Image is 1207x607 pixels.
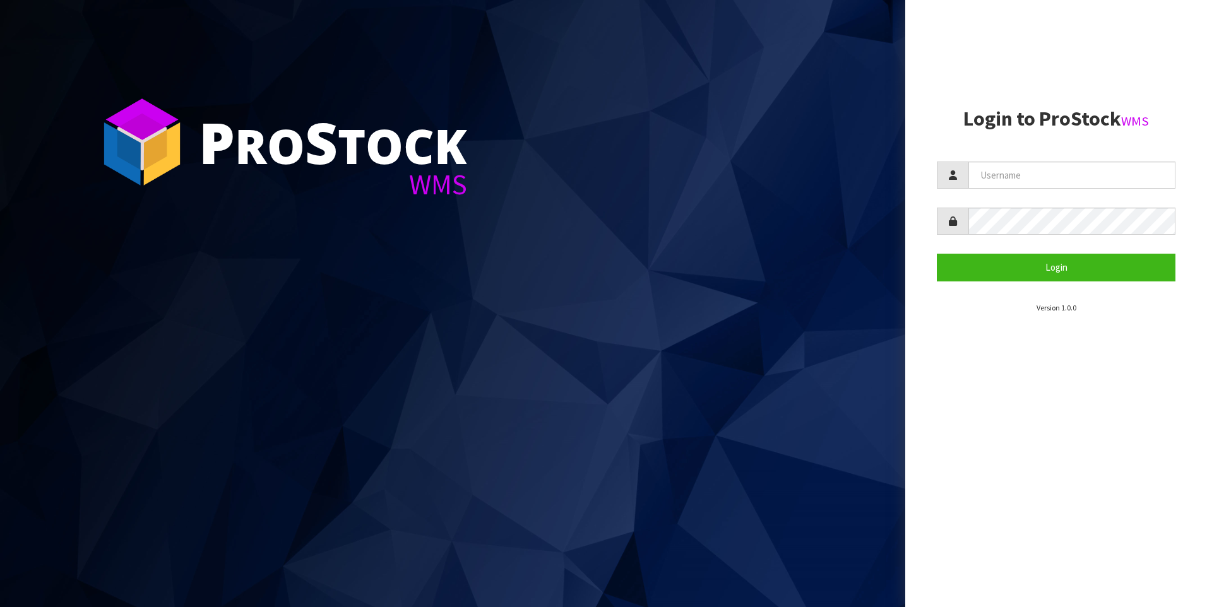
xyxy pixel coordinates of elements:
[937,108,1175,130] h2: Login to ProStock
[968,162,1175,189] input: Username
[1037,303,1076,312] small: Version 1.0.0
[199,103,235,180] span: P
[199,114,467,170] div: ro tock
[937,254,1175,281] button: Login
[305,103,338,180] span: S
[95,95,189,189] img: ProStock Cube
[199,170,467,199] div: WMS
[1121,113,1149,129] small: WMS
